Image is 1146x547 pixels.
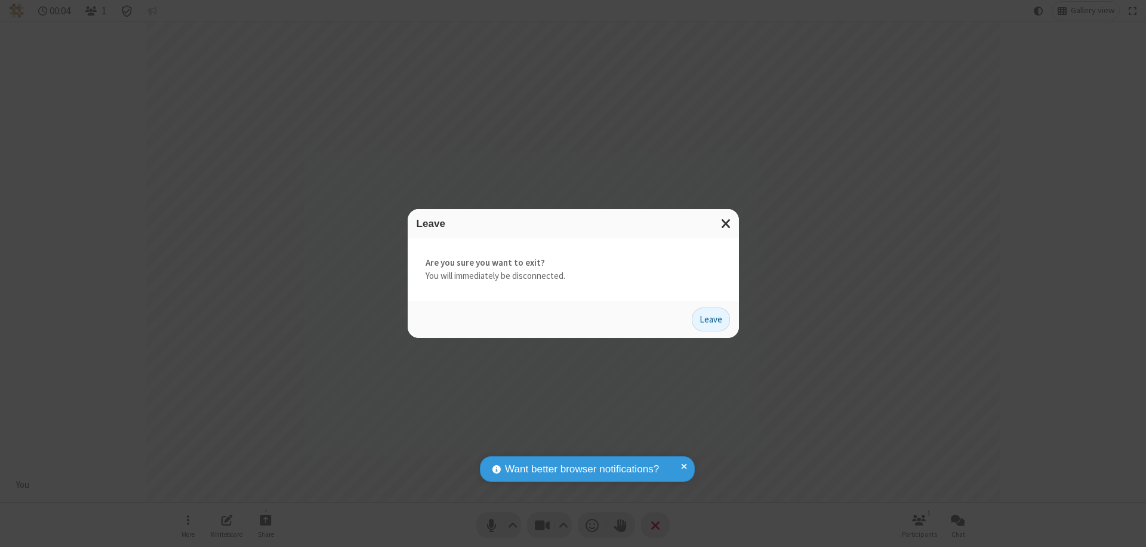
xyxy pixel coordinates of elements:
span: Want better browser notifications? [505,462,659,477]
strong: Are you sure you want to exit? [426,256,721,270]
button: Close modal [714,209,739,238]
div: You will immediately be disconnected. [408,238,739,301]
h3: Leave [417,218,730,229]
button: Leave [692,308,730,331]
